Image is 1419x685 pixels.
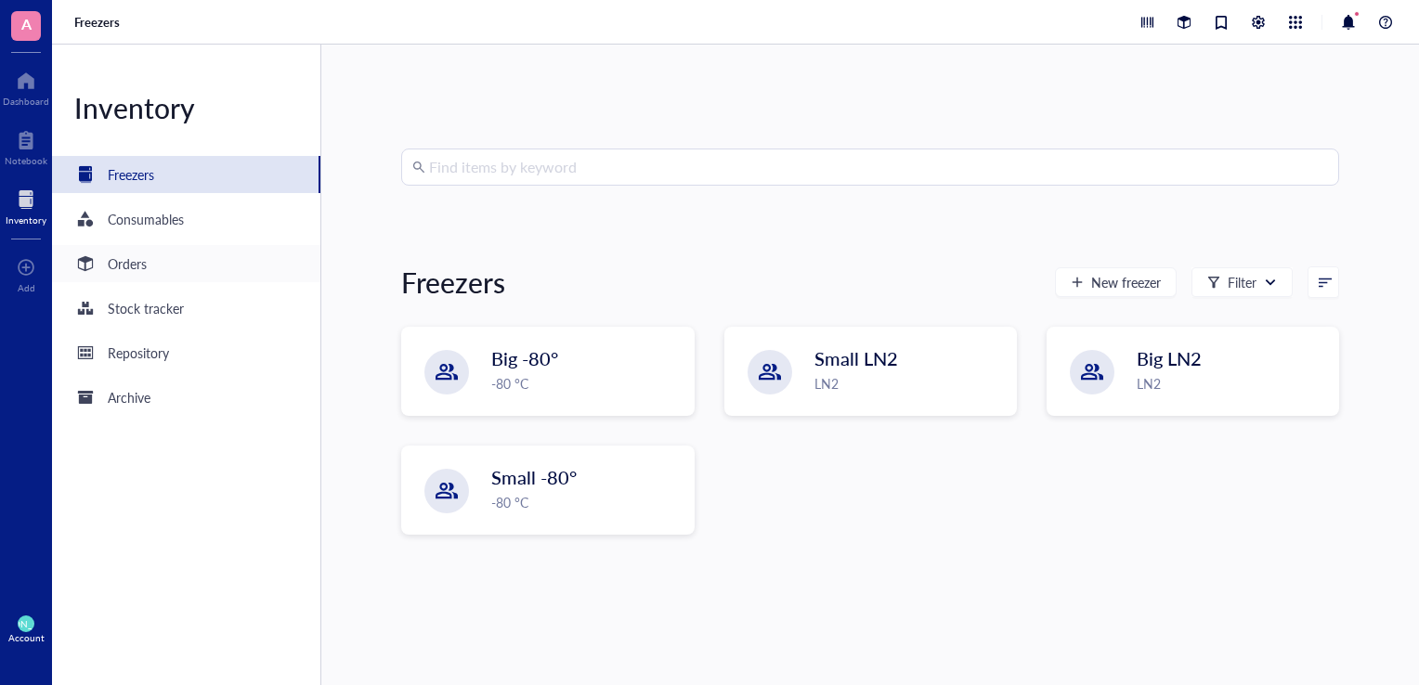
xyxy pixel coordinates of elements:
a: Stock tracker [52,290,320,327]
button: New freezer [1055,267,1177,297]
a: Archive [52,379,320,416]
div: -80 °C [491,492,682,512]
div: Inventory [52,89,320,126]
a: Freezers [52,156,320,193]
div: LN2 [1137,373,1327,394]
a: Repository [52,334,320,371]
a: Orders [52,245,320,282]
a: Notebook [5,125,47,166]
div: Consumables [108,209,184,229]
div: Freezers [108,164,154,185]
div: Inventory [6,214,46,226]
a: Freezers [74,14,124,31]
a: Dashboard [3,66,49,107]
span: Big -80° [491,345,558,371]
div: LN2 [814,373,1005,394]
span: Small LN2 [814,345,898,371]
div: Account [8,632,45,643]
div: -80 °C [491,373,682,394]
div: Archive [108,387,150,407]
div: Add [18,282,35,293]
span: New freezer [1091,275,1161,290]
span: Small -80° [491,464,577,490]
span: Big LN2 [1137,345,1202,371]
div: Dashboard [3,96,49,107]
a: Inventory [6,185,46,226]
a: Consumables [52,200,320,238]
div: Notebook [5,155,47,166]
div: Orders [108,253,147,274]
div: Stock tracker [108,298,184,318]
div: Repository [108,342,169,363]
div: Filter [1228,272,1256,292]
span: A [21,12,32,35]
div: Freezers [401,264,505,301]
